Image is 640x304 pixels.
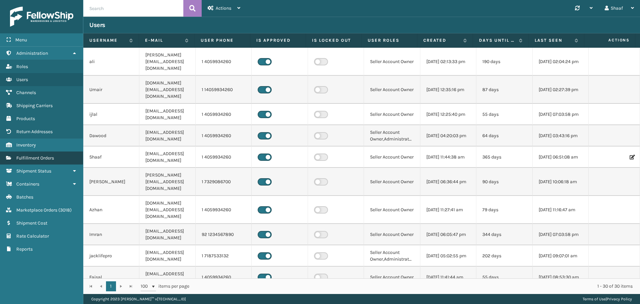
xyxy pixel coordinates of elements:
td: [DATE] 06:36:44 pm [420,168,476,196]
td: Azhan [83,196,139,224]
td: Dawood [83,125,139,146]
label: User Roles [368,37,411,43]
span: Shipping Carriers [16,103,53,108]
td: Imran [83,224,139,245]
td: [DATE] 10:06:18 am [533,168,589,196]
td: 1 4059934260 [196,146,252,168]
td: [DATE] 11:41:44 am [420,267,476,288]
td: [DATE] 07:03:58 pm [533,104,589,125]
td: jacklifepro [83,245,139,267]
td: [DATE] 12:25:40 pm [420,104,476,125]
td: [PERSON_NAME] [83,168,139,196]
span: Menu [15,37,27,43]
td: 92 1234567890 [196,224,252,245]
span: Administration [16,50,48,56]
td: Seller Account Owner,Administrators [364,125,420,146]
td: 1 7329086700 [196,168,252,196]
td: 55 days [476,267,532,288]
td: [DATE] 05:02:55 pm [420,245,476,267]
span: Reports [16,246,33,252]
p: Copyright 2023 [PERSON_NAME]™ v [TECHNICAL_ID] [91,294,186,304]
span: Fulfillment Orders [16,155,54,161]
td: 344 days [476,224,532,245]
td: [DATE] 02:04:24 pm [533,48,589,76]
td: [EMAIL_ADDRESS][DOMAIN_NAME] [139,224,195,245]
div: | [583,294,632,304]
span: items per page [141,281,189,291]
a: 1 [106,281,116,291]
label: Is Locked Out [312,37,355,43]
td: [DATE] 09:07:01 am [533,245,589,267]
td: [DATE] 06:05:47 pm [420,224,476,245]
td: ali [83,48,139,76]
td: [EMAIL_ADDRESS][DOMAIN_NAME] [139,146,195,168]
td: Seller Account Owner [364,224,420,245]
td: 1 4059934260 [196,125,252,146]
td: 90 days [476,168,532,196]
td: [EMAIL_ADDRESS][DOMAIN_NAME] [139,267,195,288]
td: [EMAIL_ADDRESS][DOMAIN_NAME] [139,125,195,146]
a: Terms of Use [583,297,606,301]
td: 1 4059934260 [196,104,252,125]
span: ( 3018 ) [58,207,72,213]
span: Marketplace Orders [16,207,57,213]
td: [DATE] 04:20:03 pm [420,125,476,146]
td: [DATE] 08:53:30 am [533,267,589,288]
td: [DATE] 03:43:16 pm [533,125,589,146]
td: Seller Account Owner [364,168,420,196]
td: Faisal [83,267,139,288]
td: [DOMAIN_NAME][EMAIL_ADDRESS][DOMAIN_NAME] [139,76,195,104]
label: Last Seen [535,37,571,43]
span: Rate Calculator [16,233,49,239]
td: 1 7187533132 [196,245,252,267]
td: [PERSON_NAME][EMAIL_ADDRESS][DOMAIN_NAME] [139,48,195,76]
img: logo [10,7,73,27]
span: Inventory [16,142,36,148]
span: Users [16,77,28,82]
span: Actions [586,35,634,46]
td: [EMAIL_ADDRESS][DOMAIN_NAME] [139,245,195,267]
h3: Users [89,21,105,29]
td: Shaaf [83,146,139,168]
td: Seller Account Owner [364,267,420,288]
td: [DATE] 02:27:39 pm [533,76,589,104]
td: 79 days [476,196,532,224]
td: [EMAIL_ADDRESS][DOMAIN_NAME] [139,104,195,125]
td: Seller Account Owner [364,104,420,125]
label: Created [423,37,460,43]
td: 1 4059934260 [196,267,252,288]
td: 1 4059934260 [196,196,252,224]
td: [DOMAIN_NAME][EMAIL_ADDRESS][DOMAIN_NAME] [139,196,195,224]
td: [DATE] 02:13:33 pm [420,48,476,76]
span: Products [16,116,35,121]
span: 100 [141,283,151,290]
span: Shipment Cost [16,220,47,226]
td: 87 days [476,76,532,104]
label: Days until password expires [479,37,516,43]
td: Umair [83,76,139,104]
span: Shipment Status [16,168,51,174]
td: Seller Account Owner [364,196,420,224]
td: [DATE] 11:44:38 am [420,146,476,168]
div: 1 - 30 of 30 items [199,283,633,290]
label: Username [89,37,126,43]
td: 365 days [476,146,532,168]
td: ijlal [83,104,139,125]
span: Roles [16,64,28,69]
span: Batches [16,194,33,200]
td: [DATE] 11:16:47 am [533,196,589,224]
label: User phone [201,37,244,43]
td: [DATE] 07:03:58 pm [533,224,589,245]
td: [DATE] 11:27:41 am [420,196,476,224]
span: Return Addresses [16,129,53,134]
td: 1 14059934260 [196,76,252,104]
span: Actions [216,5,231,11]
td: Seller Account Owner,Administrators [364,245,420,267]
td: [PERSON_NAME][EMAIL_ADDRESS][DOMAIN_NAME] [139,168,195,196]
td: 202 days [476,245,532,267]
td: 190 days [476,48,532,76]
span: Channels [16,90,36,95]
span: Containers [16,181,39,187]
td: Seller Account Owner [364,76,420,104]
td: [DATE] 06:51:08 am [533,146,589,168]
